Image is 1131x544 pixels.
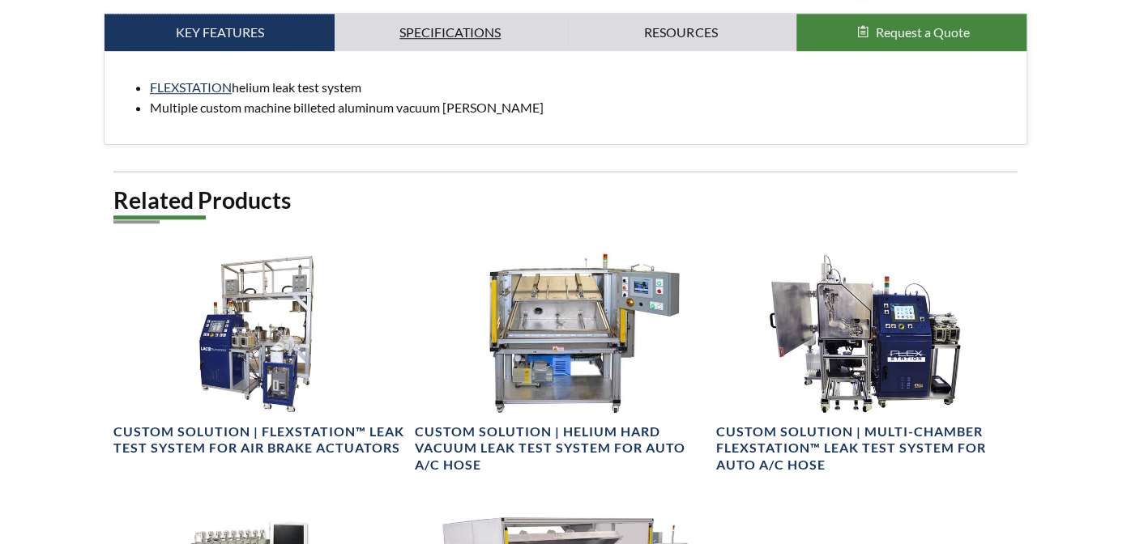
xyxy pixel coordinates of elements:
[113,423,405,457] h4: Custom Solution | FLEXSTATION™ Leak Test System for Air Brake Actuators
[105,14,335,51] a: Key Features
[716,423,1008,474] h4: Custom Solution | Multi-Chamber FLEXSTATION™ Leak Test System for Auto A/C Hose
[415,423,706,474] h4: Custom Solution | Helium Hard Vacuum Leak Test System for Auto A/C Hose
[113,251,405,457] a: FLEXSTATION™ Leak Test System for Air Brake ActuatorsCustom Solution | FLEXSTATION™ Leak Test Sys...
[150,97,1014,118] li: Multiple custom machine billeted aluminum vacuum [PERSON_NAME]
[335,14,565,51] a: Specifications
[565,14,796,51] a: Resources
[113,185,1018,215] h2: Related Products
[150,79,232,95] a: FLEXSTATION
[875,24,969,40] span: Request a Quote
[415,251,706,474] a: Leak test system for refrigeration hose assemblies, front viewCustom Solution | Helium Hard Vacuu...
[716,251,1008,474] a: FLEX Station System front viewCustom Solution | Multi-Chamber FLEXSTATION™ Leak Test System for A...
[796,14,1027,51] button: Request a Quote
[150,77,1014,98] li: helium leak test system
